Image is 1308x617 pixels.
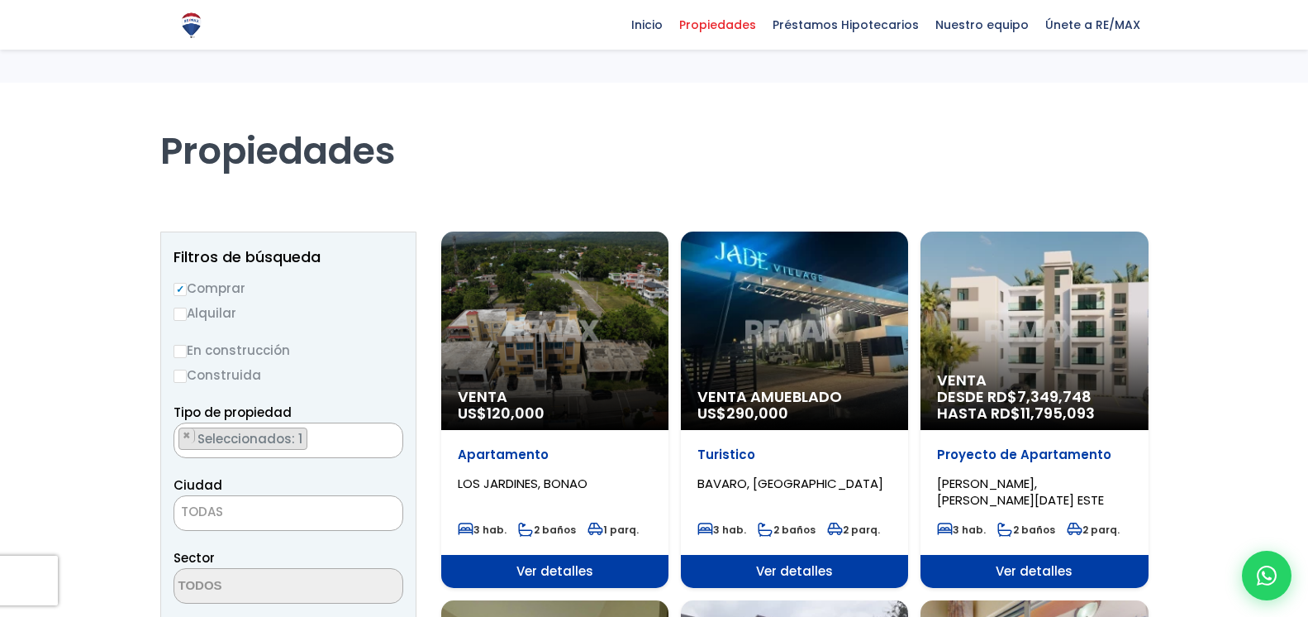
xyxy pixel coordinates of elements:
[681,232,908,588] a: Venta Amueblado US$290,000 Turistico BAVARO, [GEOGRAPHIC_DATA] 3 hab. 2 baños 2 parq. Ver detalles
[1020,403,1095,423] span: 11,795,093
[758,523,816,537] span: 2 baños
[174,500,402,524] span: TODAS
[174,404,292,421] span: Tipo de propiedad
[174,423,183,459] textarea: Search
[174,495,403,531] span: TODAS
[920,555,1148,588] span: Ver detalles
[697,475,883,492] span: BAVARO, [GEOGRAPHIC_DATA]
[177,11,206,40] img: Logo de REMAX
[1017,386,1092,407] span: 7,349,748
[937,405,1131,422] span: HASTA RD$
[178,428,307,450] li: APARTAMENTO
[181,503,223,520] span: TODAS
[179,428,195,443] button: Remove item
[441,232,668,588] a: Venta US$120,000 Apartamento LOS JARDINES, BONAO 3 hab. 2 baños 1 parq. Ver detalles
[385,428,393,443] span: ×
[458,523,507,537] span: 3 hab.
[174,370,187,383] input: Construida
[937,475,1104,509] span: [PERSON_NAME], [PERSON_NAME][DATE] ESTE
[518,523,576,537] span: 2 baños
[174,476,222,494] span: Ciudad
[174,345,187,358] input: En construcción
[174,303,403,323] label: Alquilar
[927,12,1037,37] span: Nuestro equipo
[174,278,403,299] label: Comprar
[1037,12,1149,37] span: Únete a RE/MAX
[174,569,335,605] textarea: Search
[997,523,1055,537] span: 2 baños
[697,403,788,423] span: US$
[764,12,927,37] span: Préstamos Hipotecarios
[587,523,639,537] span: 1 parq.
[920,232,1148,588] a: Venta DESDE RD$7,349,748 HASTA RD$11,795,093 Proyecto de Apartamento [PERSON_NAME], [PERSON_NAME]...
[671,12,764,37] span: Propiedades
[937,389,1131,422] span: DESDE RD$
[697,523,746,537] span: 3 hab.
[827,523,880,537] span: 2 parq.
[174,365,403,385] label: Construida
[160,83,1149,174] h1: Propiedades
[174,283,187,296] input: Comprar
[681,555,908,588] span: Ver detalles
[174,549,215,567] span: Sector
[697,447,892,463] p: Turistico
[174,308,187,321] input: Alquilar
[441,555,668,588] span: Ver detalles
[458,389,652,405] span: Venta
[726,403,788,423] span: 290,000
[458,447,652,463] p: Apartamento
[174,340,403,361] label: En construcción
[697,389,892,405] span: Venta Amueblado
[487,403,545,423] span: 120,000
[384,428,394,444] button: Remove all items
[1067,523,1120,537] span: 2 parq.
[196,430,307,447] span: Seleccionados: 1
[937,523,986,537] span: 3 hab.
[937,372,1131,389] span: Venta
[937,447,1131,463] p: Proyecto de Apartamento
[458,403,545,423] span: US$
[458,475,587,492] span: LOS JARDINES, BONAO
[623,12,671,37] span: Inicio
[183,428,191,443] span: ×
[174,249,403,265] h2: Filtros de búsqueda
